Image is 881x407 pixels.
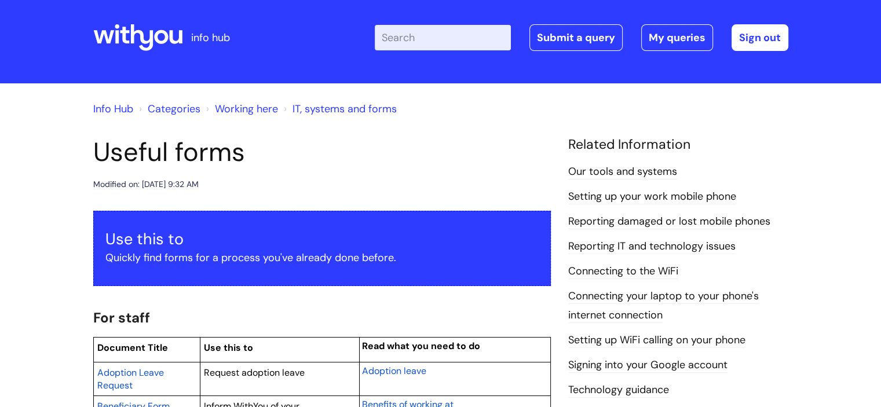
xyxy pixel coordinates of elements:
a: Technology guidance [568,383,669,398]
div: Modified on: [DATE] 9:32 AM [93,177,199,192]
li: IT, systems and forms [281,100,397,118]
span: Read what you need to do [362,340,480,352]
h4: Related Information [568,137,788,153]
a: Our tools and systems [568,164,677,179]
a: Connecting to the WiFi [568,264,678,279]
a: Reporting IT and technology issues [568,239,736,254]
a: Submit a query [529,24,623,51]
span: Use this to [204,342,253,354]
a: Adoption Leave Request [97,365,164,392]
span: Adoption leave [362,365,426,377]
a: Info Hub [93,102,133,116]
li: Working here [203,100,278,118]
span: Document Title [97,342,168,354]
p: Quickly find forms for a process you've already done before. [105,248,539,267]
p: info hub [191,28,230,47]
a: Signing into your Google account [568,358,728,373]
a: Working here [215,102,278,116]
a: Setting up WiFi calling on your phone [568,333,745,348]
a: Sign out [732,24,788,51]
div: | - [375,24,788,51]
span: Request adoption leave [204,366,305,379]
input: Search [375,25,511,50]
li: Solution home [136,100,200,118]
a: Setting up your work mobile phone [568,189,736,204]
a: My queries [641,24,713,51]
h3: Use this to [105,230,539,248]
a: Adoption leave [362,364,426,377]
h1: Useful forms [93,137,551,168]
a: IT, systems and forms [293,102,397,116]
a: Categories [148,102,200,116]
span: Adoption Leave Request [97,366,164,391]
a: Connecting your laptop to your phone's internet connection [568,289,759,322]
span: For staff [93,309,150,327]
a: Reporting damaged or lost mobile phones [568,214,770,229]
